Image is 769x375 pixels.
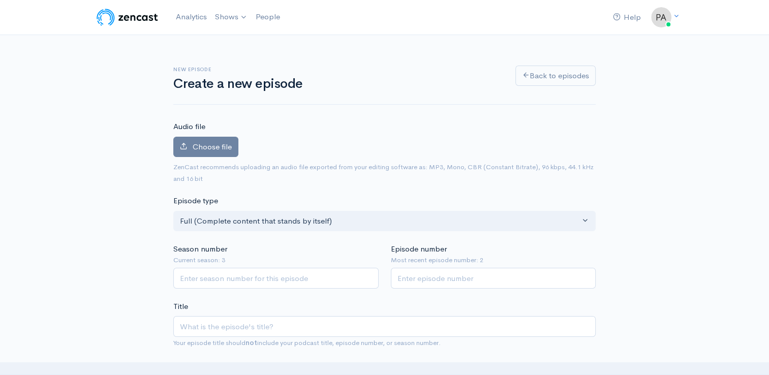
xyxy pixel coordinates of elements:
span: Choose file [193,142,232,151]
a: Analytics [172,6,211,28]
h6: New episode [173,67,503,72]
a: Back to episodes [515,66,596,86]
small: ZenCast recommends uploading an audio file exported from your editing software as: MP3, Mono, CBR... [173,163,594,183]
label: Season number [173,243,227,255]
label: Title [173,301,188,312]
label: Audio file [173,121,205,133]
input: Enter season number for this episode [173,268,379,289]
small: Current season: 3 [173,255,379,265]
button: Full (Complete content that stands by itself) [173,211,596,232]
label: Episode type [173,195,218,207]
div: Full (Complete content that stands by itself) [180,215,580,227]
img: ZenCast Logo [95,7,160,27]
img: ... [651,7,671,27]
h1: Create a new episode [173,77,503,91]
strong: not [245,338,257,347]
small: Your episode title should include your podcast title, episode number, or season number. [173,338,441,347]
a: People [252,6,284,28]
input: What is the episode's title? [173,316,596,337]
small: Most recent episode number: 2 [391,255,596,265]
a: Help [609,7,645,28]
label: Episode number [391,243,447,255]
label: Slug [173,359,189,371]
a: Shows [211,6,252,28]
input: Enter episode number [391,268,596,289]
